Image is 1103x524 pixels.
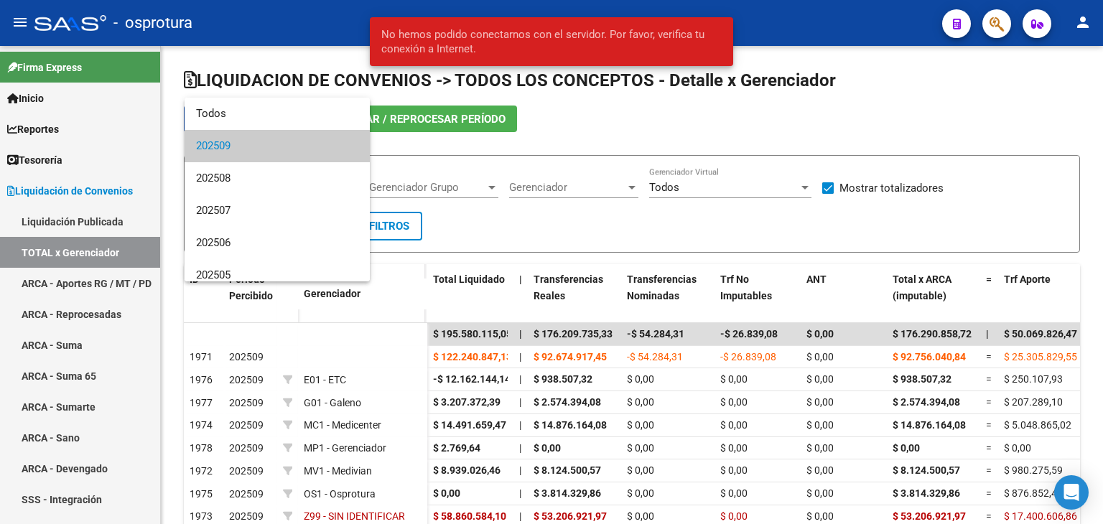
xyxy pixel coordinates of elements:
[196,227,358,259] span: 202506
[196,130,358,162] span: 202509
[196,195,358,227] span: 202507
[196,259,358,291] span: 202505
[196,162,358,195] span: 202508
[1054,475,1089,510] div: Open Intercom Messenger
[196,98,358,130] span: Todos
